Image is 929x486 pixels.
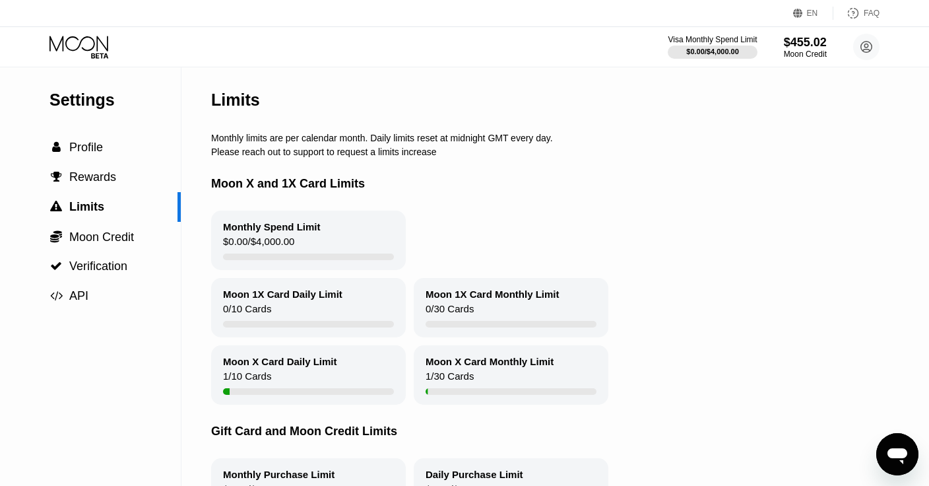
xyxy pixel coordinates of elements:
div: 0 / 10 Cards [223,303,271,321]
div: Monthly Spend Limit [223,221,321,232]
span:  [50,290,63,302]
span:  [50,230,62,243]
div: EN [793,7,833,20]
span: Profile [69,141,103,154]
div:  [49,141,63,153]
span: Moon Credit [69,230,134,244]
div: Moon 1X Card Daily Limit [223,289,342,300]
div:  [49,290,63,302]
div: Visa Monthly Spend Limit$0.00/$4,000.00 [668,35,757,59]
span: Limits [69,200,104,213]
div: Moon X Card Monthly Limit [426,356,554,367]
span: API [69,289,88,302]
div: Moon X Card Daily Limit [223,356,337,367]
span: Rewards [69,170,116,184]
div: Moon Credit [784,50,827,59]
div: $455.02 [784,36,827,50]
div:  [49,171,63,183]
div: Daily Purchase Limit [426,469,523,480]
div:  [49,201,63,213]
div: Monthly Purchase Limit [223,469,335,480]
span: Verification [69,260,127,273]
div: Moon 1X Card Monthly Limit [426,289,560,300]
span:  [52,141,61,153]
div: $0.00 / $4,000.00 [686,48,739,55]
div: $0.00 / $4,000.00 [223,236,294,254]
span:  [50,201,62,213]
div: Settings [49,90,181,110]
span:  [51,171,62,183]
div: FAQ [864,9,880,18]
div: 1 / 10 Cards [223,370,271,388]
div: EN [807,9,818,18]
div: 1 / 30 Cards [426,370,474,388]
div: Limits [211,90,260,110]
div: FAQ [833,7,880,20]
div:  [49,230,63,243]
div: Visa Monthly Spend Limit [668,35,757,44]
div:  [49,260,63,272]
span:  [50,260,62,272]
iframe: Button to launch messaging window [876,433,918,475]
div: $455.02Moon Credit [784,36,827,59]
div: 0 / 30 Cards [426,303,474,321]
